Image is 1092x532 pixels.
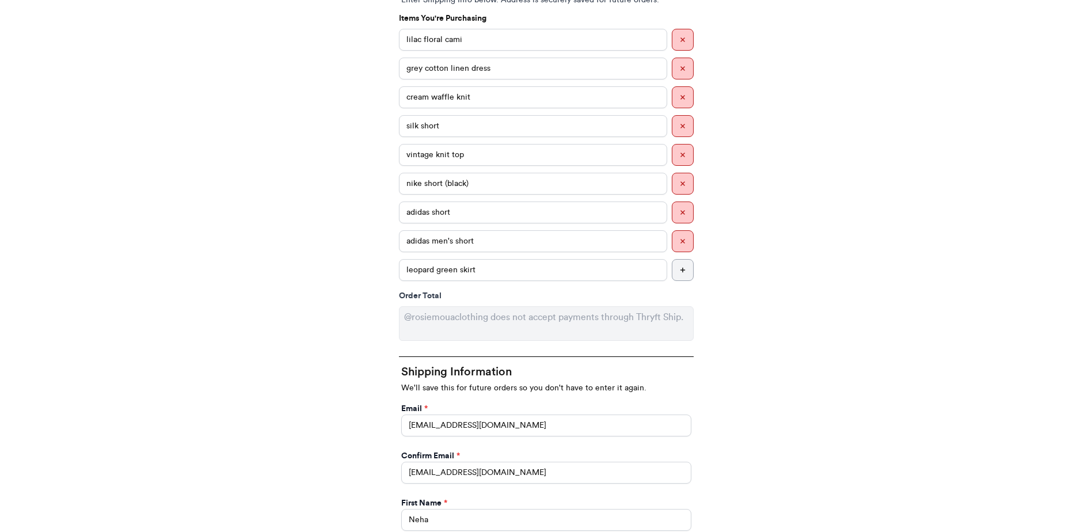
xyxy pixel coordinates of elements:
div: Order Total [399,290,694,302]
input: ex.funky hat [399,86,667,108]
input: ex.funky hat [399,58,667,79]
input: Confirm Email [401,462,691,484]
input: ex.funky hat [399,115,667,137]
label: Confirm Email [401,450,460,462]
input: First Name [401,509,691,531]
input: ex.funky hat [399,259,667,281]
h2: Shipping Information [401,364,691,380]
input: ex.funky hat [399,29,667,51]
label: First Name [401,497,447,509]
label: Email [401,403,428,415]
input: ex.funky hat [399,173,667,195]
p: Items You're Purchasing [399,13,694,24]
p: We'll save this for future orders so you don't have to enter it again. [401,382,691,394]
input: Email [401,415,691,436]
input: ex.funky hat [399,202,667,223]
input: ex.funky hat [399,230,667,252]
input: ex.funky hat [399,144,667,166]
